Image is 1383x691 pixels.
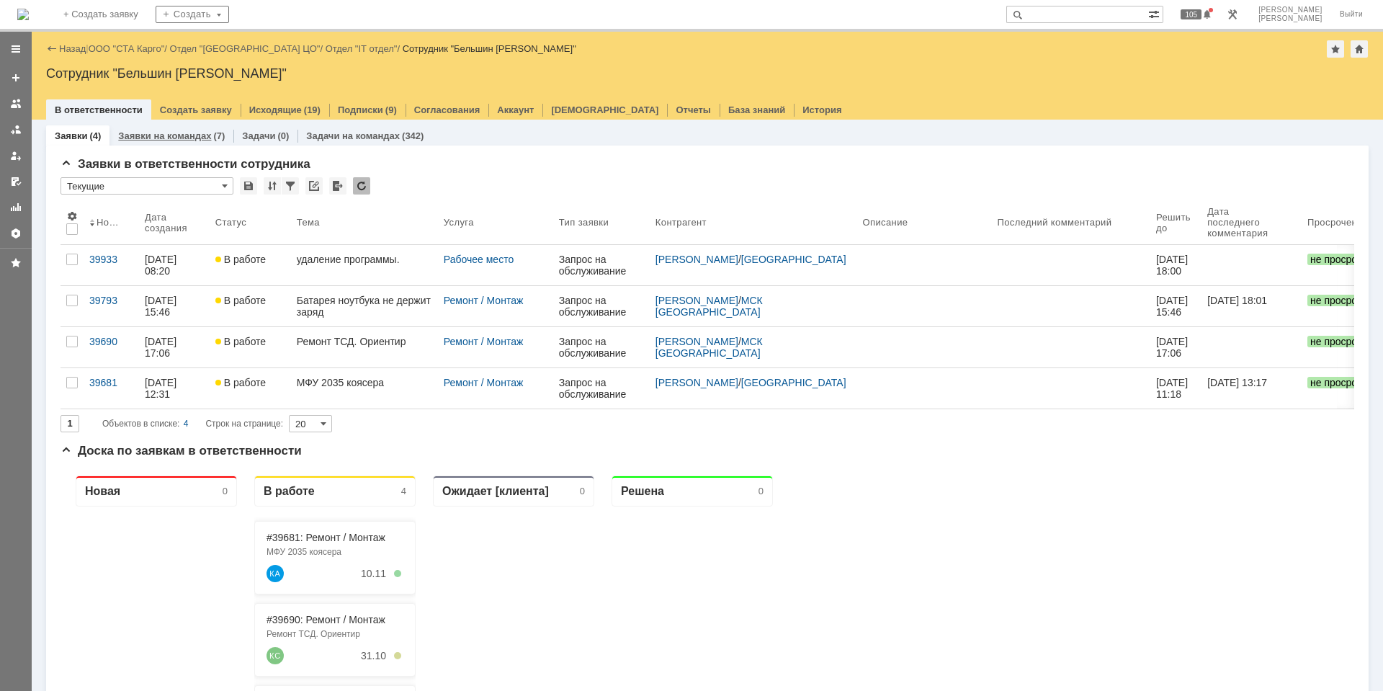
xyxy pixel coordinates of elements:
[145,295,179,318] div: [DATE] 15:46
[300,360,326,372] div: 15.10.2025
[206,324,343,336] div: #39933: Рабочее место
[655,295,738,306] a: [PERSON_NAME]
[145,336,179,359] div: [DATE] 17:06
[1156,212,1196,233] div: Решить до
[89,43,165,54] a: ООО "СТА Карго"
[1207,206,1284,238] div: Дата последнего комментария
[1351,40,1368,58] div: Сделать домашней страницей
[655,295,766,318] a: МСК [GEOGRAPHIC_DATA]
[4,66,27,89] a: Создать заявку
[1224,6,1241,23] a: Перейти в интерфейс администратора
[655,336,851,359] div: /
[338,104,383,115] a: Подписки
[297,336,432,347] div: Ремонт ТСД. Ориентир
[139,286,210,326] a: [DATE] 15:46
[382,20,488,34] div: Ожидает [клиента]
[4,170,27,193] a: Мои согласования
[306,130,400,141] a: Задачи на командах
[297,377,432,388] div: МФУ 2035 коясера
[89,43,170,54] div: /
[438,200,553,245] th: Услуга
[17,9,29,20] a: Перейти на домашнюю страницу
[553,368,650,409] a: Запрос на обслуживание
[1156,254,1191,277] span: [DATE] 18:00
[655,377,738,388] a: [PERSON_NAME]
[655,377,851,388] div: /
[215,295,266,306] span: В работе
[84,327,139,367] a: 39690
[444,217,475,228] div: Услуга
[84,286,139,326] a: 39793
[403,43,576,54] div: Сотрудник "Бельшин [PERSON_NAME]"
[559,377,644,400] div: Запрос на обслуживание
[206,101,223,118] a: Крюковский Александр
[1307,377,1377,388] span: не просрочен
[118,130,211,141] a: Заявки на командах
[215,217,247,228] div: Статус
[162,22,167,32] div: 0
[215,377,266,388] span: В работе
[242,130,275,141] a: Задачи
[1156,377,1191,400] span: [DATE] 11:18
[698,22,703,32] div: 0
[240,177,257,195] div: Сохранить вид
[553,327,650,367] a: Запрос на обслуживание
[1201,368,1302,409] a: [DATE] 13:17
[997,217,1111,228] div: Последний комментарий
[55,130,87,141] a: Заявки
[297,217,321,228] div: Тема
[1258,14,1322,23] span: [PERSON_NAME]
[676,104,711,115] a: Отчеты
[802,104,841,115] a: История
[1201,286,1302,326] a: [DATE] 18:01
[206,232,325,244] a: #39793: Ремонт / Монтаж
[206,83,343,93] div: МФУ 2035 коясера
[61,444,302,458] span: Доска по заявкам в ответственности
[1150,286,1201,326] a: [DATE] 15:46
[1307,295,1377,306] span: не просрочен
[329,177,346,195] div: Экспорт списка
[291,368,438,409] a: МФУ 2035 коясера
[559,217,612,228] div: Тип заявки
[139,245,210,285] a: [DATE] 08:20
[1207,295,1267,306] div: [DATE] 18:01
[1327,40,1344,58] div: Добавить в избранное
[1156,336,1191,359] span: [DATE] 17:06
[170,43,321,54] a: Отдел "[GEOGRAPHIC_DATA] ЦО"
[206,324,315,336] a: #39933: Рабочее место
[210,286,291,326] a: В работе
[444,377,523,388] a: Ремонт / Монтаж
[655,336,766,359] a: МСК [GEOGRAPHIC_DATA]
[553,245,650,285] a: Запрос на обслуживание
[145,254,179,277] div: [DATE] 08:20
[184,415,189,432] div: 4
[249,104,302,115] a: Исходящие
[139,200,210,245] th: Дата создания
[46,66,1369,81] div: Сотрудник "Бельшин [PERSON_NAME]"
[84,368,139,409] a: 39681
[264,177,281,195] div: Сортировка...
[210,245,291,285] a: В работе
[1207,377,1267,388] div: [DATE] 13:17
[215,254,266,265] span: В работе
[145,377,179,400] div: [DATE] 12:31
[559,336,644,359] div: Запрос на обслуживание
[1150,245,1201,285] a: [DATE] 18:00
[334,106,341,113] div: 5. Менее 100%
[139,327,210,367] a: [DATE] 17:06
[334,362,341,370] div: 5. Менее 100%
[206,183,223,200] a: Князев Сергей
[102,415,283,432] i: Строк на странице:
[655,254,851,265] div: /
[1150,368,1201,409] a: [DATE] 11:18
[89,130,101,141] div: (4)
[213,130,225,141] div: (7)
[444,295,523,306] a: Ремонт / Монтаж
[210,327,291,367] a: В работе
[304,104,321,115] div: (19)
[291,200,438,245] th: Тема
[89,377,133,388] div: 39681
[297,295,432,318] div: Батарея ноутбука не держит заряд
[497,104,534,115] a: Аккаунт
[89,295,133,306] div: 39793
